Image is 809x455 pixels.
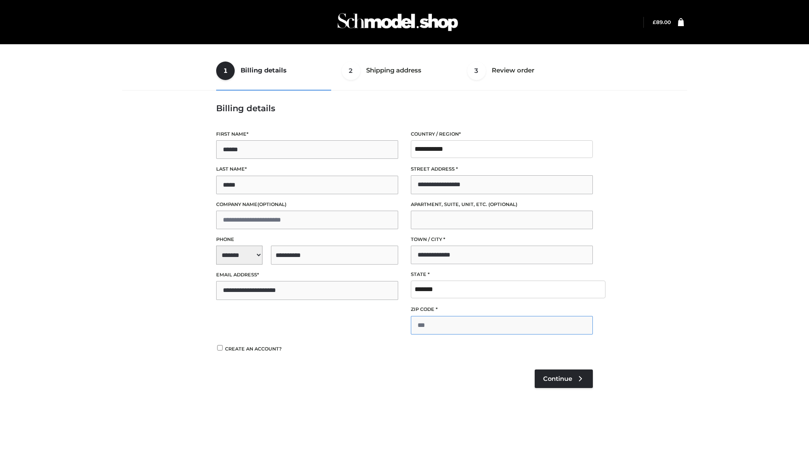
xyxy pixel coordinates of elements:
span: (optional) [488,201,517,207]
a: £89.00 [653,19,671,25]
span: Create an account? [225,346,282,352]
bdi: 89.00 [653,19,671,25]
span: £ [653,19,656,25]
label: ZIP Code [411,305,593,313]
a: Continue [535,369,593,388]
label: Company name [216,201,398,209]
label: Email address [216,271,398,279]
label: First name [216,130,398,138]
label: Last name [216,165,398,173]
span: (optional) [257,201,287,207]
label: State [411,270,593,278]
label: Phone [216,236,398,244]
span: Continue [543,375,572,383]
label: Apartment, suite, unit, etc. [411,201,593,209]
h3: Billing details [216,103,593,113]
label: Town / City [411,236,593,244]
label: Street address [411,165,593,173]
img: Schmodel Admin 964 [335,5,461,39]
input: Create an account? [216,345,224,351]
label: Country / Region [411,130,593,138]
